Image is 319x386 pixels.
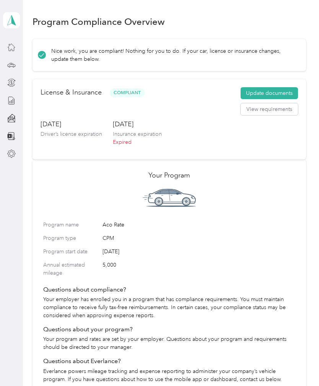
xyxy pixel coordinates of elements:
label: Annual estimated mileage [43,261,100,277]
p: Insurance expiration [113,130,162,138]
h4: Questions about Everlance? [43,357,295,366]
span: [DATE] [103,248,295,256]
h3: [DATE] [113,119,162,129]
span: Compliant [110,88,145,97]
span: CPM [103,234,295,242]
span: 5,000 [103,261,295,277]
p: Your employer has enrolled you in a program that has compliance requirements. You must maintain c... [43,295,295,319]
h2: License & Insurance [41,87,102,98]
p: Nice work, you are compliant! Nothing for you to do. If your car, license or insurance changes, u... [51,47,295,63]
button: View requirements [241,103,298,116]
p: Everlance powers mileage tracking and expense reporting to administer your company’s vehicle prog... [43,367,295,383]
label: Program type [43,234,100,242]
span: Aco Rate [103,221,295,229]
label: Program name [43,221,100,229]
h1: Program Compliance Overview [33,18,165,26]
p: Your program and rates are set by your employer. Questions about your program and requirements sh... [43,335,295,351]
label: Program start date [43,248,100,256]
h4: Questions about your program? [43,325,295,334]
h3: [DATE] [41,119,102,129]
p: Expired [113,138,162,146]
p: Driver’s license expiration [41,130,102,138]
h4: Questions about compliance? [43,285,295,294]
button: Update documents [241,87,298,99]
iframe: Everlance-gr Chat Button Frame [276,343,319,386]
h2: Your Program [43,170,295,181]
